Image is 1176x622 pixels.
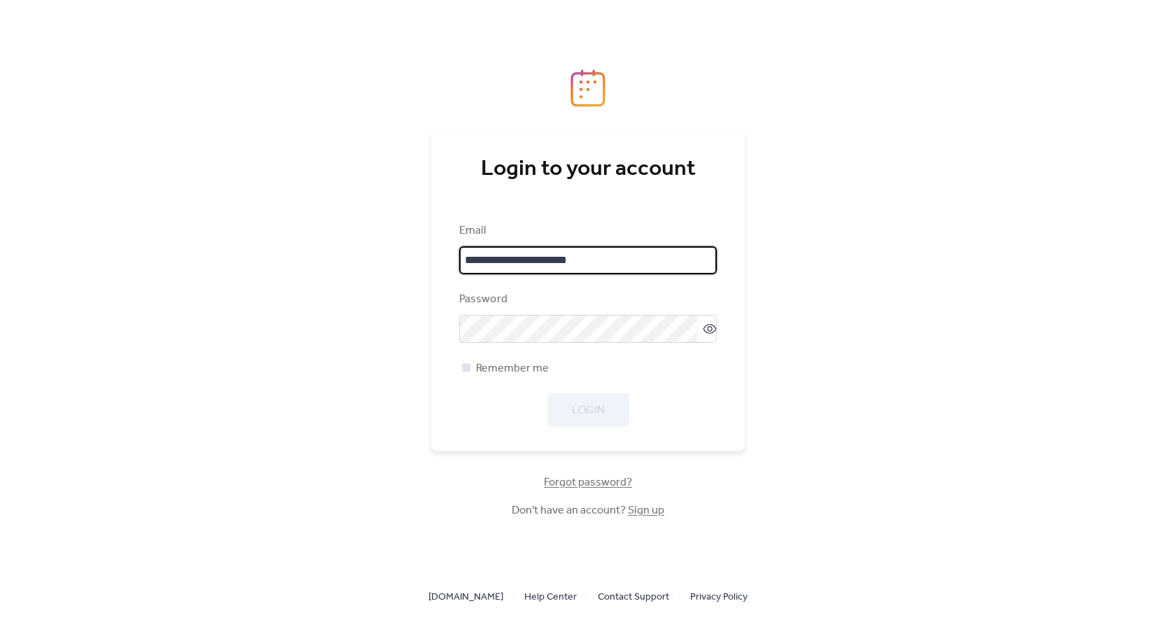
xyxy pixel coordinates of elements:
[524,588,577,605] a: Help Center
[598,589,669,606] span: Contact Support
[690,588,748,605] a: Privacy Policy
[628,500,664,521] a: Sign up
[524,589,577,606] span: Help Center
[459,155,717,183] div: Login to your account
[459,222,714,239] div: Email
[459,291,714,308] div: Password
[428,589,503,606] span: [DOMAIN_NAME]
[570,69,605,107] img: logo
[598,588,669,605] a: Contact Support
[428,588,503,605] a: [DOMAIN_NAME]
[544,474,632,491] span: Forgot password?
[512,502,664,519] span: Don't have an account?
[476,360,549,377] span: Remember me
[544,479,632,486] a: Forgot password?
[690,589,748,606] span: Privacy Policy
